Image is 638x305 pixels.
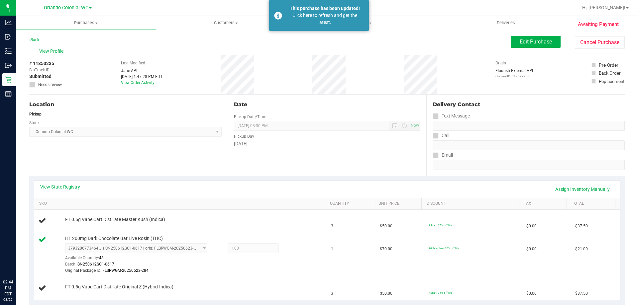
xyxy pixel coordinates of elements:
label: Pickup Date/Time [234,114,266,120]
span: 1 [331,246,333,252]
a: Customers [156,16,296,30]
span: Original Package ID: [65,268,101,273]
span: Batch: [65,262,76,267]
div: [DATE] 1:47:28 PM EDT [121,74,162,80]
div: Delivery Contact [433,101,625,109]
span: 75cart: 75% off line [429,291,452,294]
span: Orlando Colonial WC [44,5,88,11]
label: Pickup Day [234,133,254,139]
span: 48 [99,256,104,260]
span: $21.00 [575,246,588,252]
input: Format: (999) 999-9999 [433,140,625,150]
div: This purchase has been updated! [286,5,364,12]
div: Date [234,101,420,109]
label: Origin [495,60,506,66]
span: $37.50 [575,290,588,297]
span: $37.50 [575,223,588,229]
button: Cancel Purchase [575,36,625,49]
button: Edit Purchase [511,36,561,48]
label: Text Message [433,111,470,121]
span: Needs review [38,82,62,88]
a: Total [572,201,612,206]
span: - [52,67,53,73]
div: Replacement [599,78,624,85]
span: 3 [331,223,333,229]
span: Hi, [PERSON_NAME]! [582,5,625,10]
a: SKU [39,201,322,206]
div: Location [29,101,222,109]
span: 70chocchew: 70% off line [429,247,459,250]
span: View Profile [39,48,66,55]
div: Click here to refresh and get the latest. [286,12,364,26]
a: Discount [427,201,516,206]
span: HT 200mg Dark Chocolate Bar Live Rosin (THC) [65,235,163,242]
inline-svg: Reports [5,91,12,97]
label: Call [433,131,449,140]
span: Awaiting Payment [578,21,619,28]
a: View State Registry [40,184,80,190]
span: $50.00 [380,223,392,229]
div: Available Quantity: [65,253,215,266]
span: FLSRWGM-20250623-284 [102,268,149,273]
p: 08/26 [3,297,13,302]
inline-svg: Outbound [5,62,12,69]
div: Jane API [121,68,162,74]
span: $0.00 [526,223,537,229]
span: $0.00 [526,290,537,297]
a: Deliveries [436,16,576,30]
span: BioTrack ID: [29,67,51,73]
span: Edit Purchase [520,38,552,45]
iframe: Resource center [7,252,27,272]
span: FT 0.5g Vape Cart Distillate Master Kush (Indica) [65,216,165,223]
label: Store [29,120,39,126]
inline-svg: Inbound [5,34,12,40]
span: SN250612SC1-0617 [77,262,114,267]
p: 02:44 PM EDT [3,279,13,297]
inline-svg: Retail [5,76,12,83]
span: $0.00 [526,246,537,252]
div: [DATE] [234,140,420,147]
span: $50.00 [380,290,392,297]
div: Flourish External API [495,68,533,79]
a: Purchases [16,16,156,30]
span: $70.00 [380,246,392,252]
p: Original ID: 317322708 [495,74,533,79]
span: 3 [331,290,333,297]
span: FT 0.5g Vape Cart Distillate Original Z (Hybrid-Indica) [65,284,173,290]
div: Pre-Order [599,62,618,68]
input: Format: (999) 999-9999 [433,121,625,131]
span: # 11850235 [29,60,54,67]
a: Assign Inventory Manually [551,184,614,195]
label: Email [433,150,453,160]
span: 75cart: 75% off line [429,224,452,227]
strong: Pickup [29,112,42,116]
a: Back [29,38,39,42]
span: Customers [156,20,295,26]
a: Quantity [330,201,371,206]
inline-svg: Analytics [5,19,12,26]
label: Last Modified [121,60,145,66]
span: Submitted [29,73,52,80]
a: Unit Price [378,201,419,206]
span: Purchases [16,20,156,26]
a: View Order Activity [121,80,155,85]
div: Back Order [599,70,621,76]
inline-svg: Inventory [5,48,12,54]
span: Deliveries [488,20,524,26]
a: Tax [524,201,564,206]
